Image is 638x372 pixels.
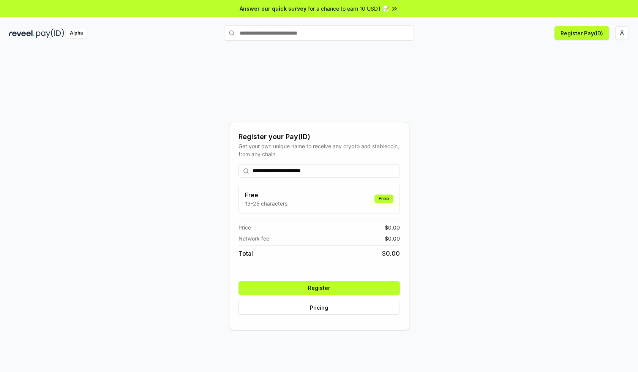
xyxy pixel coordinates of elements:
button: Pricing [238,301,400,315]
span: $ 0.00 [385,223,400,231]
span: Answer our quick survey [240,5,306,13]
span: Price [238,223,251,231]
img: reveel_dark [9,28,35,38]
div: Register your Pay(ID) [238,131,400,142]
span: $ 0.00 [385,234,400,242]
div: Get your own unique name to receive any crypto and stablecoin, from any chain [238,142,400,158]
span: for a chance to earn 10 USDT 📝 [308,5,389,13]
h3: Free [245,190,287,199]
div: Alpha [66,28,87,38]
p: 13-25 characters [245,199,287,207]
span: Total [238,249,253,258]
div: Free [374,195,393,203]
button: Register Pay(ID) [554,26,609,40]
span: $ 0.00 [382,249,400,258]
img: pay_id [36,28,64,38]
button: Register [238,281,400,295]
span: Network fee [238,234,269,242]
